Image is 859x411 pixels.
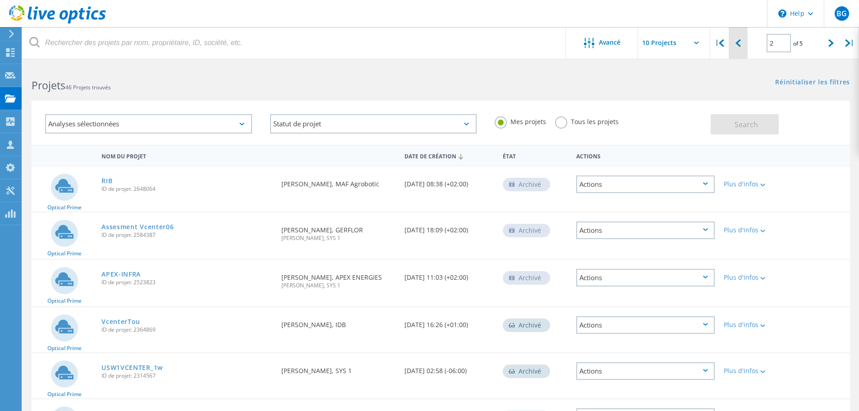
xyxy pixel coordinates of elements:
div: Archivé [503,178,550,191]
div: | [710,27,729,59]
div: [DATE] 16:26 (+01:00) [400,307,498,337]
button: Search [711,114,779,134]
div: Statut de projet [270,114,477,134]
span: ID de projet: 2314567 [101,373,272,379]
div: Actions [576,222,715,239]
div: [PERSON_NAME], IDB [277,307,400,337]
span: Optical Prime [47,392,82,397]
div: Actions [576,175,715,193]
div: Analyses sélectionnées [45,114,252,134]
span: ID de projet: 2364869 [101,327,272,332]
span: 46 Projets trouvés [65,83,111,91]
span: ID de projet: 2648064 [101,186,272,192]
div: État [498,147,572,164]
a: VcenterTou [101,319,140,325]
span: Optical Prime [47,251,82,256]
div: [DATE] 11:03 (+02:00) [400,260,498,290]
a: APEX-INFRA [101,271,141,277]
div: Actions [572,147,719,164]
span: ID de projet: 2584387 [101,232,272,238]
div: Date de création [400,147,498,164]
input: Rechercher des projets par nom, propriétaire, ID, société, etc. [23,27,566,59]
label: Tous les projets [555,116,619,125]
div: [PERSON_NAME], MAF Agrobotic [277,166,400,196]
a: Assesment Vcenter06 [101,224,174,230]
label: Mes projets [495,116,546,125]
div: Actions [576,362,715,380]
span: Optical Prime [47,346,82,351]
span: BG [836,10,847,17]
div: Archivé [503,319,550,332]
span: Optical Prime [47,298,82,304]
div: [PERSON_NAME], APEX ENERGIES [277,260,400,297]
div: Plus d'infos [724,181,780,187]
svg: \n [778,9,786,18]
span: Optical Prime [47,205,82,210]
div: Actions [576,269,715,286]
div: [DATE] 08:38 (+02:00) [400,166,498,196]
span: Avancé [599,39,620,46]
div: [DATE] 18:09 (+02:00) [400,212,498,242]
a: USW1VCENTER_1w [101,365,163,371]
div: Archivé [503,271,550,285]
div: Plus d'infos [724,227,780,233]
div: [PERSON_NAME], SYS 1 [277,353,400,383]
span: of 5 [793,40,803,47]
span: [PERSON_NAME], SYS 1 [281,283,395,288]
div: [PERSON_NAME], GERFLOR [277,212,400,250]
span: ID de projet: 2523823 [101,280,272,285]
a: Réinitialiser les filtres [775,79,850,87]
div: Nom du projet [97,147,277,164]
div: | [841,27,859,59]
div: Archivé [503,224,550,237]
a: Live Optics Dashboard [9,19,106,25]
span: [PERSON_NAME], SYS 1 [281,236,395,241]
div: Plus d'infos [724,322,780,328]
div: Actions [576,316,715,334]
a: RIB [101,178,112,184]
b: Projets [32,78,65,92]
div: Archivé [503,365,550,378]
div: Plus d'infos [724,274,780,281]
span: Search [735,120,758,129]
div: Plus d'infos [724,368,780,374]
div: [DATE] 02:58 (-06:00) [400,353,498,383]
